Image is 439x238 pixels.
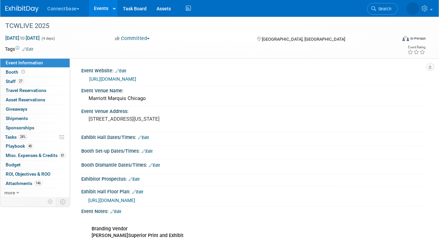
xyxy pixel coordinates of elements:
td: Tags [5,46,33,52]
a: Tasks28% [0,133,70,142]
div: Event Notes: [81,206,426,215]
span: Event Information [6,60,43,65]
div: Event Website: [81,66,426,74]
a: Asset Reservations [0,95,70,104]
button: Committed [113,35,152,42]
span: Giveaways [6,106,27,112]
div: Booth Set-up Dates/Times: [81,146,426,155]
pre: [STREET_ADDRESS][US_STATE] [89,116,218,122]
span: Sponsorships [6,125,34,130]
span: Booth [6,69,26,75]
a: Edit [132,190,143,194]
img: Melissa Frank [406,2,419,15]
a: Misc. Expenses & Credits81 [0,151,70,160]
span: Playbook [6,143,33,149]
span: [DATE] [DATE] [5,35,40,41]
td: Personalize Event Tab Strip [45,197,56,206]
span: 27 [17,79,24,84]
div: In-Person [410,36,426,41]
a: Edit [115,69,126,73]
span: Booth not reserved yet [20,69,26,74]
a: Edit [138,135,149,140]
span: 146 [34,181,42,186]
div: Event Venue Address: [81,106,426,115]
span: to [19,35,26,41]
div: Exhibit Hall Dates/Times: [81,132,426,141]
a: Sponsorships [0,123,70,132]
div: Event Venue Name: [81,86,426,94]
span: Attachments [6,181,42,186]
div: Event Rating [407,46,425,49]
span: Tasks [5,134,27,140]
a: Edit [149,163,160,168]
span: Budget [6,162,21,167]
img: ExhibitDay [5,6,39,12]
a: Staff27 [0,77,70,86]
a: ROI, Objectives & ROO [0,170,70,179]
a: Edit [129,177,140,182]
b: Branding Vendor [92,226,128,232]
a: [URL][DOMAIN_NAME] [89,76,136,82]
img: Format-Inperson.png [402,36,409,41]
span: Staff [6,79,24,84]
a: Edit [110,209,121,214]
span: Travel Reservations [6,88,46,93]
a: Edit [22,47,33,52]
a: Edit [142,149,153,154]
a: Budget [0,160,70,169]
a: Search [367,3,398,15]
td: Toggle Event Tabs [56,197,70,206]
a: Booth [0,68,70,77]
a: more [0,188,70,197]
span: 28% [18,134,27,139]
span: Asset Reservations [6,97,45,102]
div: Booth Dismantle Dates/Times: [81,160,426,169]
span: ROI, Objectives & ROO [6,171,50,177]
span: Shipments [6,116,28,121]
div: Exhibit Hall Floor Plan: [81,187,426,195]
a: [URL][DOMAIN_NAME] [88,198,135,203]
span: more [4,190,15,195]
span: Search [376,6,391,11]
span: [GEOGRAPHIC_DATA], [GEOGRAPHIC_DATA] [262,37,345,42]
a: Shipments [0,114,70,123]
a: Playbook48 [0,142,70,151]
a: Giveaways [0,105,70,114]
span: Misc. Expenses & Credits [6,153,66,158]
a: Event Information [0,58,70,67]
div: Marriott Marquis Chicago [86,93,421,104]
a: Attachments146 [0,179,70,188]
div: Exhibitor Prospectus: [81,174,426,183]
span: 48 [27,144,33,149]
span: 81 [59,153,66,158]
a: Travel Reservations [0,86,70,95]
span: (4 days) [41,36,55,41]
div: Event Format [364,35,426,45]
div: TCWLIVE 2025 [3,20,390,32]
